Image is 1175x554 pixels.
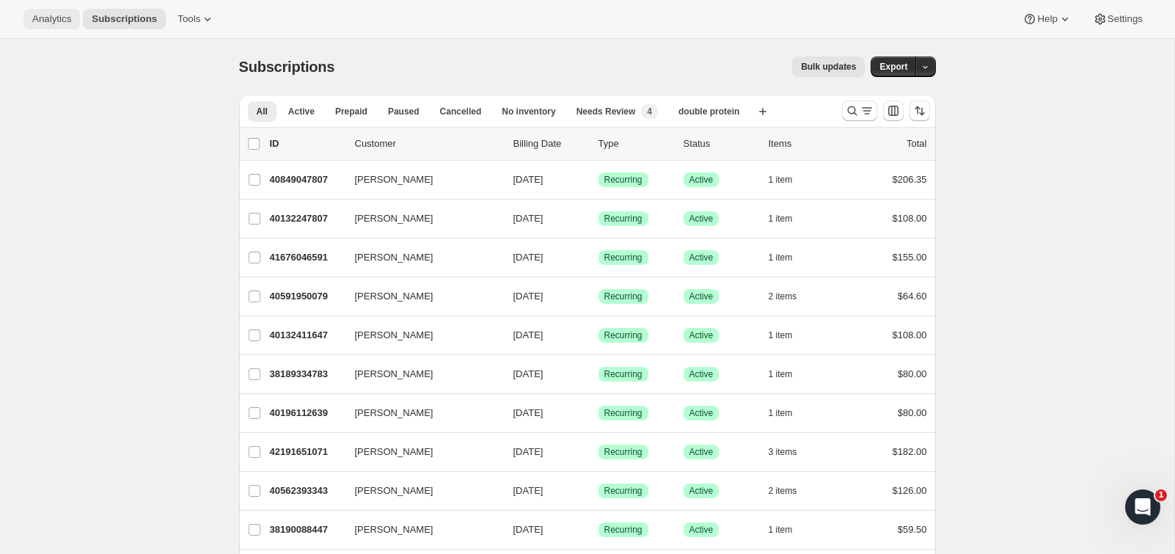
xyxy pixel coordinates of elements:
span: Needs Review [576,106,636,117]
span: [PERSON_NAME] [355,289,433,304]
span: Recurring [604,446,643,458]
div: 41676046591[PERSON_NAME][DATE]SuccessRecurringSuccessActive1 item$155.00 [270,247,927,268]
span: 1 item [769,252,793,263]
div: 38189334783[PERSON_NAME][DATE]SuccessRecurringSuccessActive1 item$80.00 [270,364,927,384]
span: Bulk updates [801,61,856,73]
span: [DATE] [513,407,543,418]
span: Paused [388,106,420,117]
span: Analytics [32,13,71,25]
span: Recurring [604,213,643,225]
div: 40196112639[PERSON_NAME][DATE]SuccessRecurringSuccessActive1 item$80.00 [270,403,927,423]
button: [PERSON_NAME] [346,518,493,542]
span: [DATE] [513,446,543,457]
span: All [257,106,268,117]
div: 40562393343[PERSON_NAME][DATE]SuccessRecurringSuccessActive2 items$126.00 [270,481,927,501]
div: Type [599,136,672,151]
p: Customer [355,136,502,151]
span: Recurring [604,368,643,380]
span: [PERSON_NAME] [355,484,433,498]
button: Export [871,57,916,77]
div: 40849047807[PERSON_NAME][DATE]SuccessRecurringSuccessActive1 item$206.35 [270,170,927,190]
span: No inventory [502,106,555,117]
p: 41676046591 [270,250,343,265]
span: $64.60 [898,291,927,302]
span: Recurring [604,524,643,536]
button: [PERSON_NAME] [346,168,493,192]
p: Billing Date [513,136,587,151]
span: [DATE] [513,291,543,302]
span: [DATE] [513,329,543,340]
span: [DATE] [513,485,543,496]
span: Active [689,329,714,341]
span: $182.00 [893,446,927,457]
span: $155.00 [893,252,927,263]
span: Active [689,213,714,225]
button: 1 item [769,208,809,229]
span: 1 item [769,368,793,380]
p: 38189334783 [270,367,343,382]
span: Active [689,368,714,380]
button: Search and filter results [842,101,877,121]
button: 2 items [769,286,813,307]
span: Recurring [604,329,643,341]
button: Tools [169,9,224,29]
span: Settings [1108,13,1143,25]
span: double protein [678,106,739,117]
div: 40132247807[PERSON_NAME][DATE]SuccessRecurringSuccessActive1 item$108.00 [270,208,927,229]
button: Analytics [23,9,80,29]
span: 1 item [769,329,793,341]
span: 1 item [769,213,793,225]
button: 1 item [769,325,809,346]
button: Sort the results [909,101,930,121]
button: [PERSON_NAME] [346,362,493,386]
span: [DATE] [513,252,543,263]
span: Recurring [604,252,643,263]
span: 4 [647,106,652,117]
span: Active [689,524,714,536]
span: $126.00 [893,485,927,496]
button: [PERSON_NAME] [346,401,493,425]
button: [PERSON_NAME] [346,479,493,503]
button: 1 item [769,247,809,268]
button: Create new view [751,101,775,122]
span: [PERSON_NAME] [355,211,433,226]
button: [PERSON_NAME] [346,324,493,347]
button: Help [1014,9,1080,29]
span: 1 item [769,174,793,186]
button: 2 items [769,481,813,501]
span: $206.35 [893,174,927,185]
span: $108.00 [893,329,927,340]
span: $108.00 [893,213,927,224]
div: 38190088447[PERSON_NAME][DATE]SuccessRecurringSuccessActive1 item$59.50 [270,520,927,540]
span: 1 item [769,524,793,536]
p: 40562393343 [270,484,343,498]
button: [PERSON_NAME] [346,440,493,464]
span: Help [1037,13,1057,25]
p: Status [684,136,757,151]
span: Active [689,291,714,302]
span: Recurring [604,291,643,302]
span: Prepaid [335,106,367,117]
p: 40132247807 [270,211,343,226]
iframe: Intercom live chat [1125,489,1160,525]
button: Subscriptions [83,9,166,29]
span: [PERSON_NAME] [355,367,433,382]
span: [PERSON_NAME] [355,172,433,187]
span: [PERSON_NAME] [355,445,433,459]
p: 40196112639 [270,406,343,420]
p: 40591950079 [270,289,343,304]
button: 1 item [769,364,809,384]
p: 40132411647 [270,328,343,343]
button: [PERSON_NAME] [346,285,493,308]
span: Tools [177,13,200,25]
button: 1 item [769,170,809,190]
span: 1 item [769,407,793,419]
p: ID [270,136,343,151]
button: Customize table column order and visibility [883,101,904,121]
button: 3 items [769,442,813,462]
span: 2 items [769,485,797,497]
span: Export [879,61,907,73]
p: 38190088447 [270,522,343,537]
span: Recurring [604,174,643,186]
span: Recurring [604,485,643,497]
